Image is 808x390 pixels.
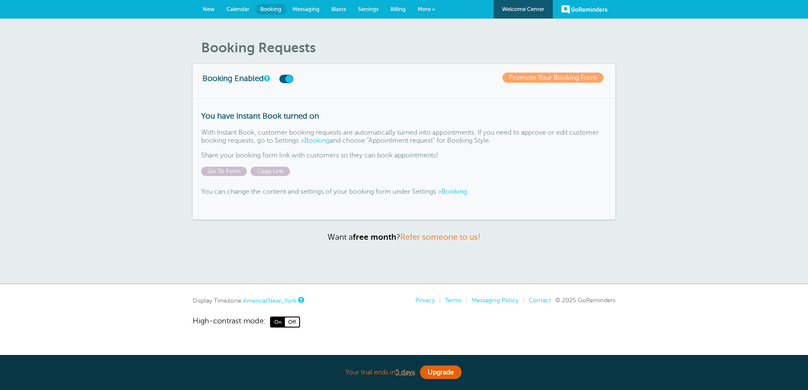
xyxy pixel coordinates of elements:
span: On [271,317,285,327]
a: Go To Form [201,168,251,174]
a: Upgrade [420,366,461,379]
div: Your trial ends in . [193,363,615,382]
span: © 2025 GoReminders [555,297,615,303]
p: With Instant Book, customer booking requests are automatically turned into appointments. If you n... [201,129,607,145]
span: Settings [358,6,379,12]
li: | [519,297,524,304]
span: Off [285,317,299,327]
span: High-contrast mode: [193,317,266,328]
span: Go To Form [201,167,247,176]
span: Blasts [331,6,346,12]
span: Billing [390,6,406,12]
span: Copy Link [251,167,290,176]
span: Messaging [292,6,319,12]
a: Privacy [415,297,435,303]
a: Booking [304,137,330,144]
a: Copy Link [251,168,292,174]
span: New [203,6,215,12]
a: Booking [255,4,287,15]
h3: You have Instant Book turned on [201,111,607,121]
a: This switch turns your online booking form on or off. [264,76,269,81]
a: 5 days [396,368,415,376]
a: Contact [529,297,551,303]
a: This is the timezone being used to display dates and times to you on this device. Click the timez... [298,297,303,303]
h3: Booking Enabled [202,73,329,83]
h1: Booking Requests [201,40,615,56]
a: Promote Your Booking Form [502,73,603,83]
p: You can change the content and settings of your booking form under Settings > [201,188,607,196]
a: Booking [442,188,467,195]
a: Messaging Policy [472,297,519,303]
p: Share your booking form link with customers so they can book appointments! [201,152,607,160]
div: Display Timezone: [193,297,303,304]
strong: free month [353,233,396,241]
span: Calendar [227,6,249,12]
li: | [461,297,467,304]
span: Booking [260,6,281,12]
a: America/New_York [243,297,296,304]
a: Refer someone to us! [400,233,480,241]
a: Terms [445,297,461,303]
a: High-contrast mode: On Off [193,317,615,328]
p: Want a ? [193,232,615,242]
span: More [418,6,431,12]
li: | [435,297,441,304]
